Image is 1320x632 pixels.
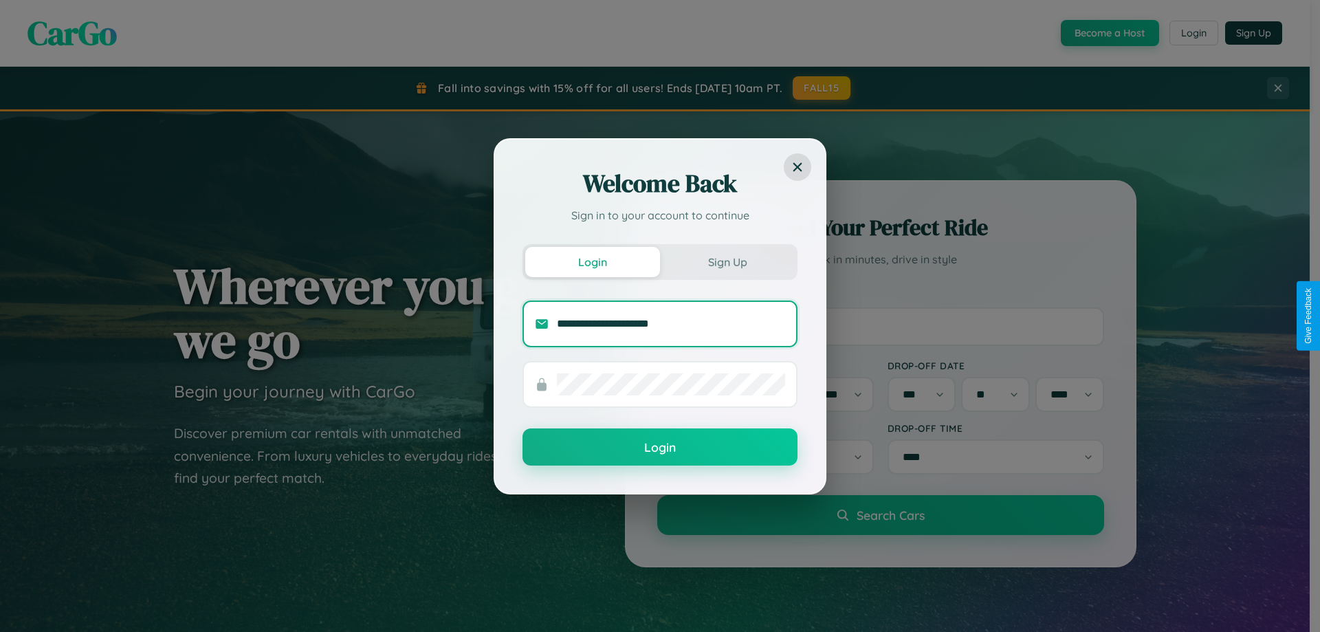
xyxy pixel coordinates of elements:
[522,207,797,224] p: Sign in to your account to continue
[525,247,660,277] button: Login
[1303,288,1313,344] div: Give Feedback
[522,428,797,466] button: Login
[522,167,797,200] h2: Welcome Back
[660,247,795,277] button: Sign Up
